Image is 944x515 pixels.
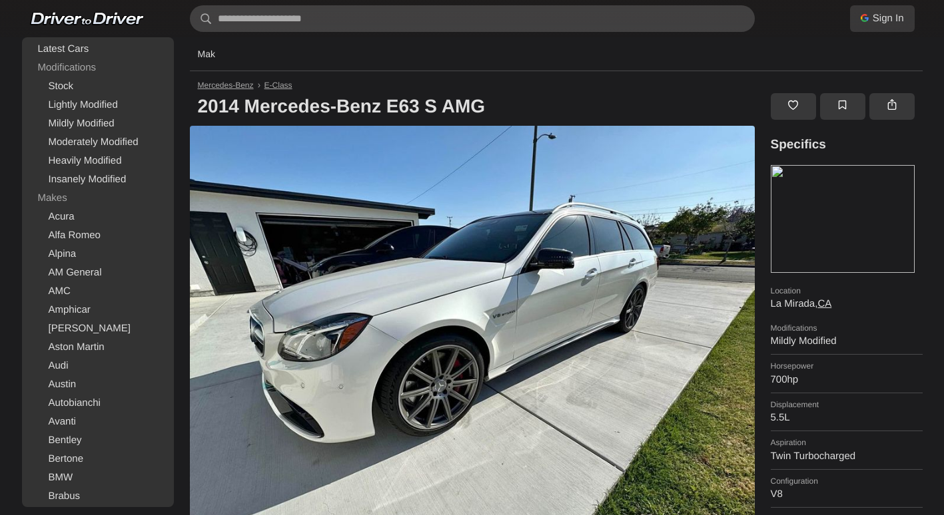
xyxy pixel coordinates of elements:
a: E-Class [264,81,292,90]
dd: 700hp [771,374,923,386]
a: CA [817,298,831,309]
nav: Breadcrumb [190,81,923,90]
a: Alpina [25,245,171,263]
dt: Modifications [771,323,923,333]
a: Mercedes-Benz [198,81,254,90]
p: Mak [198,37,215,71]
a: Bentley [25,431,171,450]
dd: La Mirada, [771,298,923,310]
a: Sign In [850,5,915,32]
div: Makes [25,189,171,208]
a: Mildly Modified [25,114,171,133]
a: Avanti [25,413,171,431]
a: Bertone [25,450,171,468]
dt: Displacement [771,400,923,409]
dd: Twin Turbocharged [771,450,923,462]
a: AMC [25,282,171,301]
a: Acura [25,208,171,226]
a: Amphicar [25,301,171,319]
a: Audi [25,357,171,375]
dt: Horsepower [771,361,923,371]
a: AM General [25,263,171,282]
a: Stock [25,77,171,96]
dt: Configuration [771,476,923,486]
h3: Specifics [771,136,923,154]
dt: Aspiration [771,438,923,447]
dd: Mildly Modified [771,335,923,347]
a: Latest Cars [25,40,171,59]
a: Alfa Romeo [25,226,171,245]
a: BMW [25,468,171,487]
a: Autobianchi [25,394,171,413]
dd: 5.5L [771,412,923,424]
dt: Location [771,286,923,295]
a: Heavily Modified [25,152,171,170]
a: [PERSON_NAME] [25,319,171,338]
a: Brabus [25,487,171,506]
div: Modifications [25,59,171,77]
a: Aston Martin [25,338,171,357]
a: Insanely Modified [25,170,171,189]
a: Austin [25,375,171,394]
a: Moderately Modified [25,133,171,152]
dd: V8 [771,488,923,500]
h1: 2014 Mercedes-Benz E63 S AMG [190,87,763,126]
a: Lightly Modified [25,96,171,114]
